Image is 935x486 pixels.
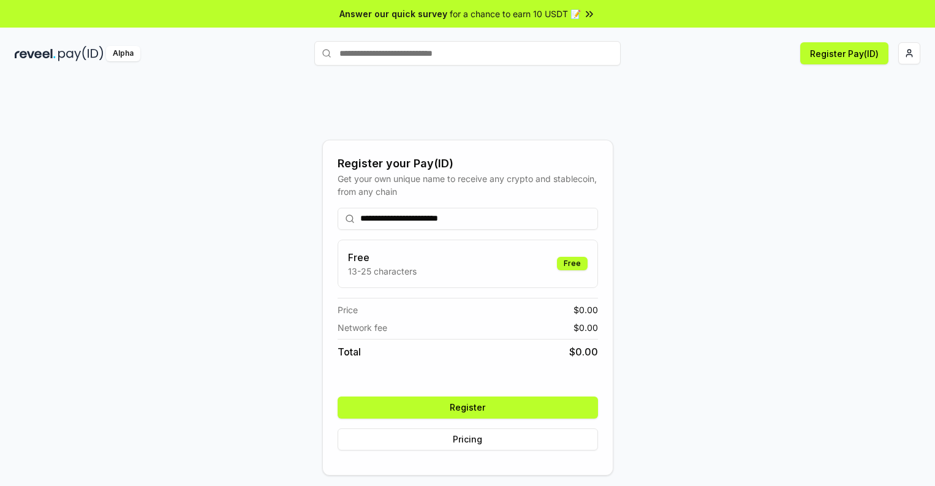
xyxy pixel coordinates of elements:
[338,428,598,450] button: Pricing
[348,265,417,278] p: 13-25 characters
[573,303,598,316] span: $ 0.00
[338,155,598,172] div: Register your Pay(ID)
[557,257,588,270] div: Free
[106,46,140,61] div: Alpha
[338,397,598,419] button: Register
[338,321,387,334] span: Network fee
[348,250,417,265] h3: Free
[338,303,358,316] span: Price
[800,42,888,64] button: Register Pay(ID)
[573,321,598,334] span: $ 0.00
[339,7,447,20] span: Answer our quick survey
[15,46,56,61] img: reveel_dark
[450,7,581,20] span: for a chance to earn 10 USDT 📝
[569,344,598,359] span: $ 0.00
[338,344,361,359] span: Total
[58,46,104,61] img: pay_id
[338,172,598,198] div: Get your own unique name to receive any crypto and stablecoin, from any chain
